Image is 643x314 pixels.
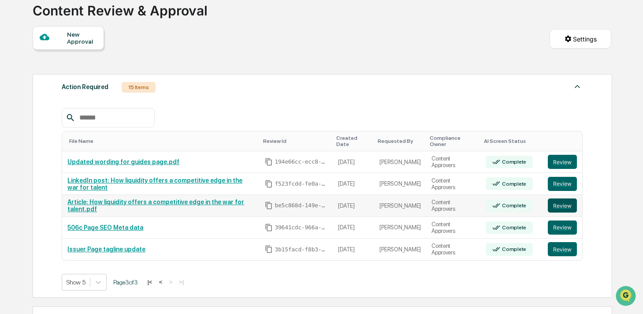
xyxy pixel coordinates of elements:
[548,221,577,235] button: Review
[430,135,477,147] div: Toggle SortBy
[9,112,16,119] div: 🖐️
[62,149,107,156] a: Powered byPylon
[30,76,112,83] div: We're available if you need us!
[275,224,327,231] span: 39641cdc-966a-4e65-879f-2a6a777944d8
[500,246,526,252] div: Complete
[374,239,426,260] td: [PERSON_NAME]
[426,239,480,260] td: Content Approvers
[60,108,113,123] a: 🗄️Attestations
[156,278,165,286] button: <
[333,195,374,217] td: [DATE]
[113,279,138,286] span: Page 3 of 3
[500,224,526,231] div: Complete
[378,138,423,144] div: Toggle SortBy
[275,246,327,253] span: 3b15facd-f8b3-477c-80ee-d7a648742bf4
[500,202,526,209] div: Complete
[122,82,156,93] div: 15 Items
[265,180,273,188] span: Copy Id
[67,246,145,253] a: Issuer Page tagline update
[333,239,374,260] td: [DATE]
[615,285,639,309] iframe: Open customer support
[500,181,526,187] div: Complete
[67,158,179,165] a: Updated wording for guides page.pdf
[265,202,273,209] span: Copy Id
[336,135,371,147] div: Toggle SortBy
[333,173,374,195] td: [DATE]
[265,224,273,232] span: Copy Id
[548,198,577,213] button: Review
[5,108,60,123] a: 🖐️Preclearance
[18,111,57,120] span: Preclearance
[265,245,273,253] span: Copy Id
[67,177,242,191] a: LinkedIn post: How liquidity offers a competitive edge in the war for talent
[62,81,108,93] div: Action Required
[150,70,160,81] button: Start new chat
[64,112,71,119] div: 🗄️
[275,202,327,209] span: be5c868d-149e-41fc-8b65-a09ade436db6
[426,173,480,195] td: Content Approvers
[9,67,25,83] img: 1746055101610-c473b297-6a78-478c-a979-82029cc54cd1
[572,81,583,92] img: caret
[263,138,329,144] div: Toggle SortBy
[9,19,160,33] p: How can we help?
[374,173,426,195] td: [PERSON_NAME]
[426,195,480,217] td: Content Approvers
[374,195,426,217] td: [PERSON_NAME]
[426,151,480,173] td: Content Approvers
[374,217,426,239] td: [PERSON_NAME]
[88,150,107,156] span: Pylon
[18,128,56,137] span: Data Lookup
[374,151,426,173] td: [PERSON_NAME]
[333,217,374,239] td: [DATE]
[275,158,327,165] span: 194e66cc-ecc8-4dc3-9501-03aeaf1f7ffc
[176,278,186,286] button: >|
[484,138,539,144] div: Toggle SortBy
[30,67,145,76] div: Start new chat
[5,124,59,140] a: 🔎Data Lookup
[145,278,155,286] button: |<
[73,111,109,120] span: Attestations
[9,129,16,136] div: 🔎
[500,159,526,165] div: Complete
[67,224,143,231] a: 506c Page SEO Meta data
[166,278,175,286] button: >
[548,177,577,191] button: Review
[333,151,374,173] td: [DATE]
[550,138,579,144] div: Toggle SortBy
[548,155,577,169] button: Review
[67,31,97,45] div: New Approval
[548,242,577,256] button: Review
[265,158,273,166] span: Copy Id
[275,180,327,187] span: f523fcdd-fe0a-4d70-aff0-2c119d2ece14
[69,138,256,144] div: Toggle SortBy
[550,29,611,49] button: Settings
[426,217,480,239] td: Content Approvers
[67,198,244,213] a: Article: How liquidity offers a competitive edge in the war for talent.pdf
